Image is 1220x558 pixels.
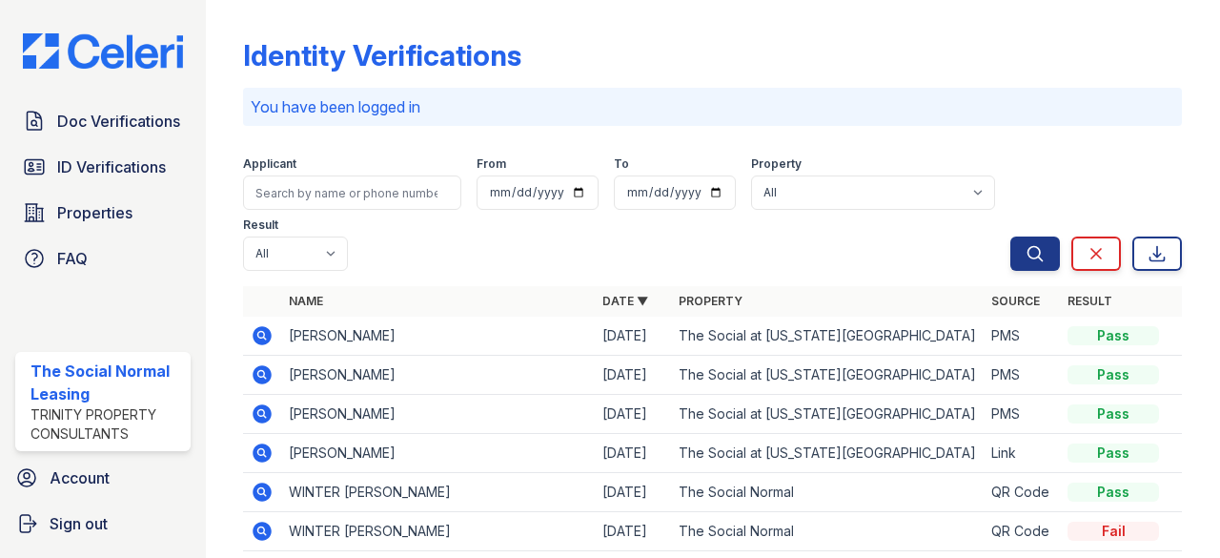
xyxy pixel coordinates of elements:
a: Properties [15,194,191,232]
span: Doc Verifications [57,110,180,133]
div: Pass [1067,365,1159,384]
td: QR Code [984,473,1060,512]
a: Name [289,294,323,308]
a: Sign out [8,505,198,543]
div: Pass [1067,404,1159,424]
td: QR Code [984,512,1060,551]
td: [DATE] [595,356,671,395]
td: [DATE] [595,395,671,434]
div: Trinity Property Consultants [30,405,183,444]
a: Property [679,294,742,308]
img: CE_Logo_Blue-a8612792a0a2168367f1c8372b55b34899dd931a85d93a1a3d3e32e68fde9ad4.png [8,33,198,70]
label: Applicant [243,156,296,172]
a: FAQ [15,239,191,278]
div: Identity Verifications [243,38,521,72]
td: [PERSON_NAME] [281,356,594,395]
div: The Social Normal Leasing [30,360,183,405]
td: [DATE] [595,473,671,512]
a: Result [1067,294,1112,308]
a: Source [991,294,1040,308]
td: Link [984,434,1060,473]
td: The Social at [US_STATE][GEOGRAPHIC_DATA] [671,395,984,434]
td: [DATE] [595,512,671,551]
div: Pass [1067,444,1159,463]
a: Account [8,459,198,497]
td: The Social Normal [671,473,984,512]
td: PMS [984,317,1060,356]
div: Fail [1067,522,1159,541]
td: The Social at [US_STATE][GEOGRAPHIC_DATA] [671,356,984,395]
td: PMS [984,395,1060,434]
td: [PERSON_NAME] [281,395,594,434]
label: Result [243,217,278,233]
span: ID Verifications [57,155,166,178]
td: [DATE] [595,434,671,473]
span: FAQ [57,247,88,270]
label: Property [751,156,802,172]
span: Account [50,466,110,489]
a: Date ▼ [602,294,648,308]
input: Search by name or phone number [243,176,461,210]
td: WINTER [PERSON_NAME] [281,512,594,551]
p: You have been logged in [251,95,1174,118]
span: Sign out [50,512,108,535]
td: [PERSON_NAME] [281,317,594,356]
td: [PERSON_NAME] [281,434,594,473]
td: [DATE] [595,317,671,356]
td: The Social Normal [671,512,984,551]
div: Pass [1067,483,1159,502]
a: Doc Verifications [15,102,191,140]
label: To [614,156,629,172]
td: PMS [984,356,1060,395]
span: Properties [57,201,132,224]
td: WINTER [PERSON_NAME] [281,473,594,512]
label: From [477,156,506,172]
td: The Social at [US_STATE][GEOGRAPHIC_DATA] [671,434,984,473]
a: ID Verifications [15,148,191,186]
td: The Social at [US_STATE][GEOGRAPHIC_DATA] [671,317,984,356]
div: Pass [1067,326,1159,345]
